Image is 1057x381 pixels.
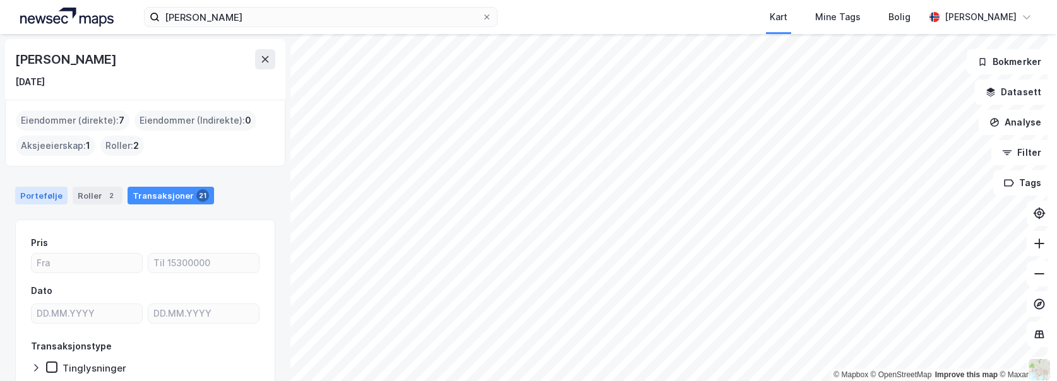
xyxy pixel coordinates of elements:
[945,9,1017,25] div: [PERSON_NAME]
[31,235,48,250] div: Pris
[196,189,209,202] div: 21
[888,9,911,25] div: Bolig
[16,136,95,156] div: Aksjeeierskap :
[63,362,126,374] div: Tinglysninger
[119,113,124,128] span: 7
[73,187,122,204] div: Roller
[15,187,68,204] div: Portefølje
[770,9,787,25] div: Kart
[32,254,142,273] input: Fra
[871,370,932,379] a: OpenStreetMap
[160,8,482,26] input: Søk på adresse, matrikkel, gårdeiere, leietakere eller personer
[16,110,129,131] div: Eiendommer (direkte) :
[134,110,256,131] div: Eiendommer (Indirekte) :
[148,254,259,273] input: Til 15300000
[967,49,1052,74] button: Bokmerker
[32,304,142,323] input: DD.MM.YYYY
[815,9,861,25] div: Mine Tags
[20,8,114,26] img: logo.a4113a55bc3d86da70a041830d287a7e.svg
[105,189,117,202] div: 2
[15,74,45,90] div: [DATE]
[935,370,998,379] a: Improve this map
[979,110,1052,135] button: Analyse
[128,187,214,204] div: Transaksjoner
[31,283,52,298] div: Dato
[245,113,251,128] span: 0
[133,138,139,153] span: 2
[31,339,112,354] div: Transaksjonstype
[148,304,259,323] input: DD.MM.YYYY
[991,140,1052,165] button: Filter
[833,370,868,379] a: Mapbox
[100,136,144,156] div: Roller :
[15,49,119,69] div: [PERSON_NAME]
[993,170,1052,196] button: Tags
[994,320,1057,381] iframe: Chat Widget
[975,79,1052,105] button: Datasett
[86,138,90,153] span: 1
